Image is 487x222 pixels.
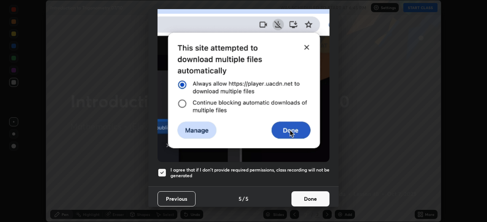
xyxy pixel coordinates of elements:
[170,167,329,179] h5: I agree that if I don't provide required permissions, class recording will not be generated
[245,195,248,203] h4: 5
[239,195,242,203] h4: 5
[158,191,196,206] button: Previous
[242,195,245,203] h4: /
[291,191,329,206] button: Done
